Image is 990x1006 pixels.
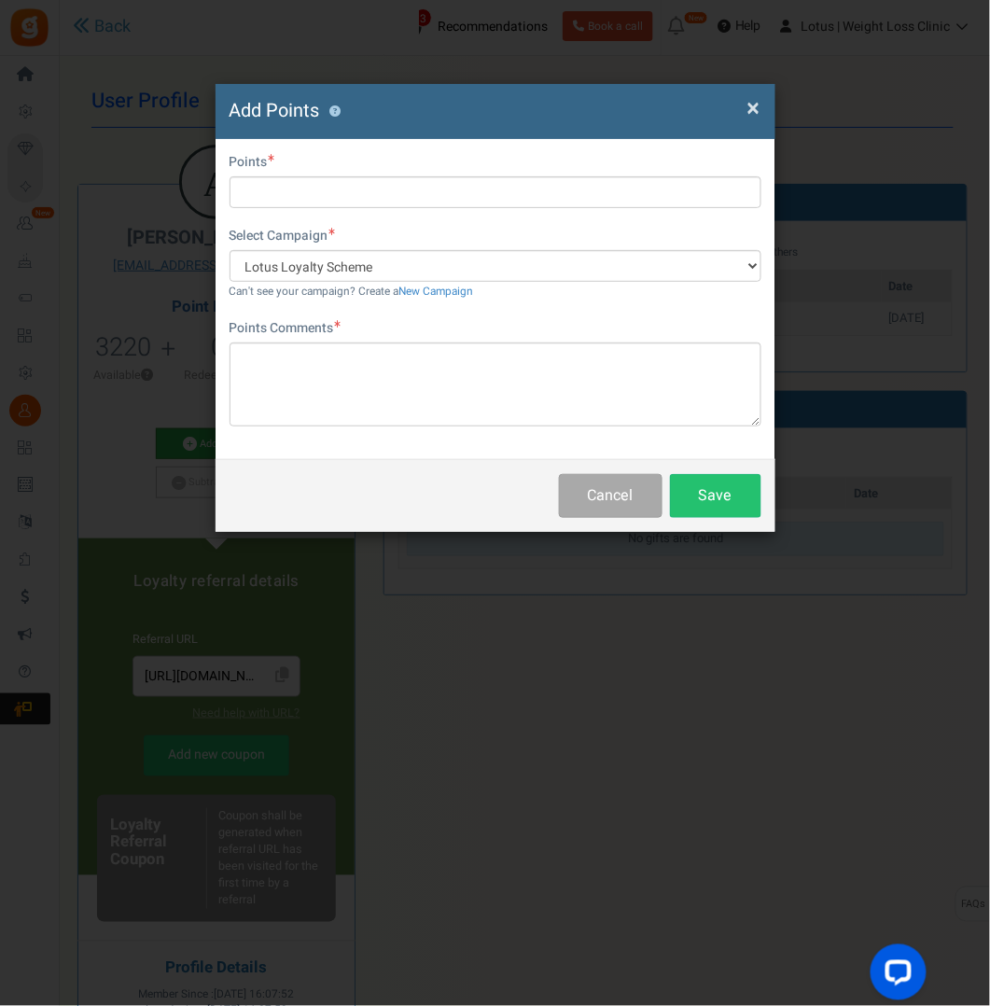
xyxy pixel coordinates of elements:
[230,284,474,300] small: Can't see your campaign? Create a
[559,474,662,518] button: Cancel
[230,97,320,124] span: Add Points
[670,474,761,518] button: Save
[399,284,474,300] a: New Campaign
[230,227,336,245] label: Select Campaign
[329,105,342,118] button: ?
[230,319,342,338] label: Points Comments
[230,153,275,172] label: Points
[747,91,760,126] span: ×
